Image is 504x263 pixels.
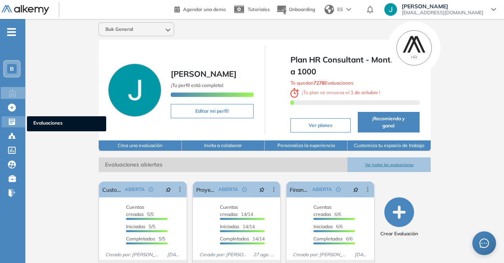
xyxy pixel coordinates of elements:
[105,26,133,32] span: Buk General
[126,236,165,242] span: 5/5
[126,204,144,217] span: Cuentas creadas
[220,204,253,217] span: 14/14
[290,54,420,78] span: Plan HR Consultant - Month - 701 a 1000
[290,89,381,95] span: ¡ Tu plan se renueva el !
[220,204,238,217] span: Cuentas creadas
[220,236,265,242] span: 14/14
[125,186,145,193] span: ABIERTA
[346,8,351,11] img: arrow
[358,112,420,132] button: ¡Recomienda y gana!
[171,82,223,88] span: ¡Tu perfil está completo!
[380,230,418,237] span: Crear Evaluación
[10,66,14,72] span: B
[182,140,265,151] button: Invita a colaborar
[265,140,347,151] button: Personaliza la experiencia
[290,118,351,132] button: Ver planes
[313,236,353,242] span: 6/6
[242,187,247,192] span: check-circle
[313,223,343,229] span: 6/6
[2,5,49,15] img: Logo
[126,236,155,242] span: Completados
[102,182,122,197] a: Customer Edu T&C | Col
[126,204,154,217] span: 5/5
[349,89,379,95] b: 1 de octubre
[33,119,100,128] span: Evaluaciones
[250,251,277,258] span: 27 ago. 2025
[380,197,418,237] button: Crear Evaluación
[164,251,183,258] span: [DATE]
[290,251,351,258] span: Creado por: [PERSON_NAME]
[290,88,299,98] img: clock-svg
[259,186,265,193] span: pushpin
[149,187,153,192] span: check-circle
[174,4,226,13] a: Agendar una demo
[99,140,181,151] button: Crea una evaluación
[336,187,341,192] span: check-circle
[99,157,347,172] span: Evaluaciones abiertas
[218,186,238,193] span: ABIERTA
[290,182,309,197] a: Finance Analyst | Col
[196,182,216,197] a: Proyectos | [GEOGRAPHIC_DATA] (Nueva)
[347,183,365,196] button: pushpin
[479,238,489,248] span: message
[126,223,145,229] span: Iniciadas
[353,186,359,193] span: pushpin
[248,6,270,12] span: Tutoriales
[347,157,430,172] button: Ver todas las evaluaciones
[289,6,315,12] span: Onboarding
[325,5,334,14] img: world
[313,204,341,217] span: 6/6
[313,236,343,242] span: Completados
[196,251,250,258] span: Creado por: [PERSON_NAME]
[402,3,483,9] span: [PERSON_NAME]
[102,251,164,258] span: Creado por: [PERSON_NAME]
[126,223,155,229] span: 5/5
[108,64,161,117] img: Foto de perfil
[402,9,483,16] span: [EMAIL_ADDRESS][DOMAIN_NAME]
[220,223,255,229] span: 14/14
[290,80,353,86] span: Te quedan Evaluaciones
[171,69,237,79] span: [PERSON_NAME]
[313,204,332,217] span: Cuentas creadas
[183,6,226,12] span: Agendar una demo
[253,183,271,196] button: pushpin
[220,236,249,242] span: Completados
[313,223,333,229] span: Iniciadas
[337,6,343,13] span: ES
[313,80,325,86] b: 7278
[347,140,430,151] button: Customiza tu espacio de trabajo
[160,183,177,196] button: pushpin
[351,251,371,258] span: [DATE]
[166,186,171,193] span: pushpin
[276,1,315,18] button: Onboarding
[220,223,239,229] span: Iniciadas
[171,104,253,118] button: Editar mi perfil
[312,186,332,193] span: ABIERTA
[7,31,16,33] i: -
